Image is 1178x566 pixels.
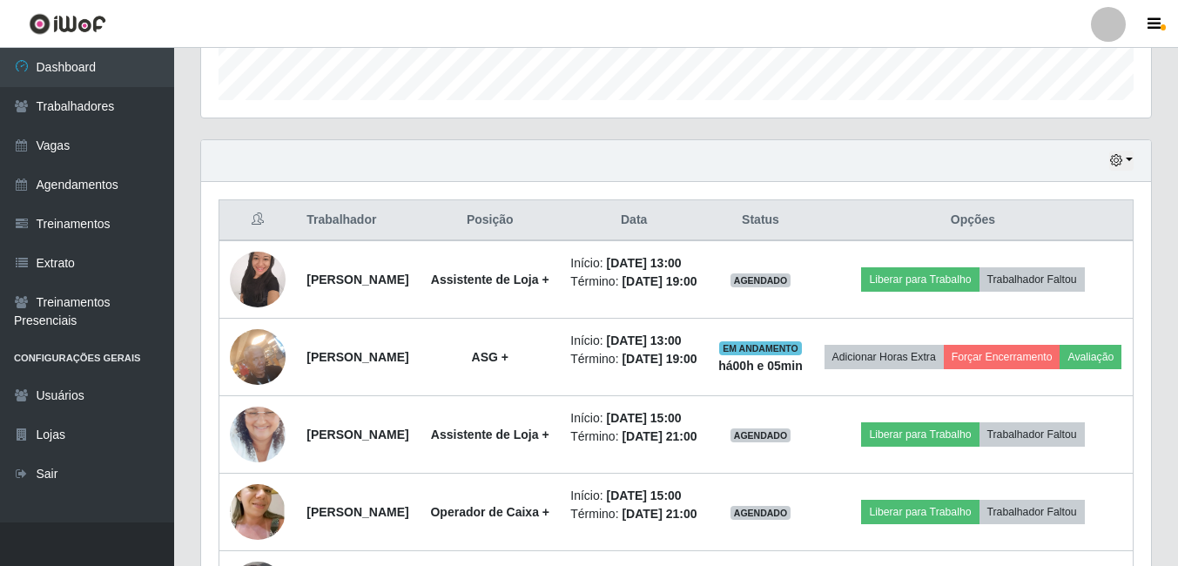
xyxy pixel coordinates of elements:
[730,273,791,287] span: AGENDADO
[730,428,791,442] span: AGENDADO
[306,505,408,519] strong: [PERSON_NAME]
[622,429,697,443] time: [DATE] 21:00
[420,200,560,241] th: Posição
[622,274,697,288] time: [DATE] 19:00
[570,254,697,273] li: Início:
[979,422,1085,447] button: Trabalhador Faltou
[570,332,697,350] li: Início:
[979,267,1085,292] button: Trabalhador Faltou
[607,334,682,347] time: [DATE] 13:00
[607,411,682,425] time: [DATE] 15:00
[607,489,682,502] time: [DATE] 15:00
[813,200,1134,241] th: Opções
[306,350,408,364] strong: [PERSON_NAME]
[431,428,549,441] strong: Assistente de Loja +
[622,352,697,366] time: [DATE] 19:00
[979,500,1085,524] button: Trabalhador Faltou
[430,505,549,519] strong: Operador de Caixa +
[570,409,697,428] li: Início:
[708,200,813,241] th: Status
[570,350,697,368] li: Término:
[719,341,802,355] span: EM ANDAMENTO
[472,350,508,364] strong: ASG +
[570,428,697,446] li: Término:
[718,359,803,373] strong: há 00 h e 05 min
[296,200,420,241] th: Trabalhador
[230,320,286,394] img: 1755342256776.jpeg
[570,487,697,505] li: Início:
[825,345,944,369] button: Adicionar Horas Extra
[431,273,549,286] strong: Assistente de Loja +
[560,200,708,241] th: Data
[230,242,286,316] img: 1681745835529.jpeg
[29,13,106,35] img: CoreUI Logo
[622,507,697,521] time: [DATE] 21:00
[306,273,408,286] strong: [PERSON_NAME]
[570,505,697,523] li: Término:
[306,428,408,441] strong: [PERSON_NAME]
[861,267,979,292] button: Liberar para Trabalho
[230,460,286,564] img: 1752702642595.jpeg
[861,500,979,524] button: Liberar para Trabalho
[607,256,682,270] time: [DATE] 13:00
[1060,345,1121,369] button: Avaliação
[730,506,791,520] span: AGENDADO
[861,422,979,447] button: Liberar para Trabalho
[944,345,1060,369] button: Forçar Encerramento
[230,385,286,484] img: 1677848309634.jpeg
[570,273,697,291] li: Término:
